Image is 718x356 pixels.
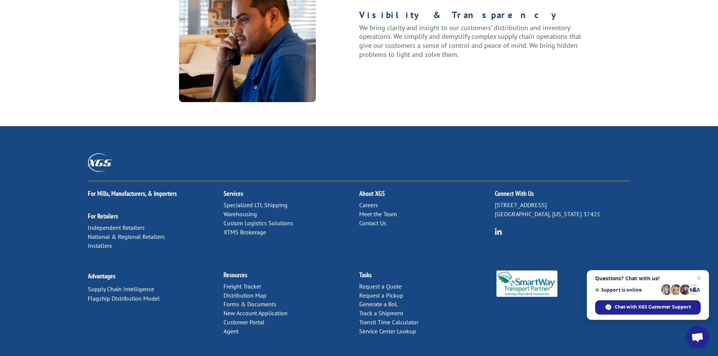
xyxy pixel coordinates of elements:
[359,272,495,282] h2: Tasks
[88,285,154,293] a: Supply Chain Intelligence
[359,23,583,59] p: We bring clarity and insight to our customers’ distribution and inventory operations. We simplify...
[359,327,416,335] a: Service Center Lookup
[224,201,288,209] a: Specialized LTL Shipping
[88,224,145,231] a: Independent Retailers
[359,318,418,326] a: Transit Time Calculator
[359,292,403,299] a: Request a Pickup
[224,283,261,290] a: Freight Tracker
[88,242,112,249] a: Installers
[495,190,631,201] h2: Connect With Us
[224,270,247,279] a: Resources
[224,219,293,227] a: Custom Logistics Solutions
[359,11,583,23] h1: Visibility & Transparency
[224,292,266,299] a: Distribution Map
[595,300,701,315] div: Chat with XGS Customer Support
[224,309,288,317] a: New Account Application
[88,153,112,172] img: XGS_Logos_ALL_2024_All_White
[359,189,385,198] a: About XGS
[694,274,703,283] span: Close chat
[359,300,398,308] a: Generate a BoL
[359,283,402,290] a: Request a Quote
[595,275,701,281] span: Questions? Chat with us!
[224,300,276,308] a: Forms & Documents
[88,233,165,240] a: National & Regional Retailers
[359,219,386,227] a: Contact Us
[224,189,243,198] a: Services
[359,309,403,317] a: Track a Shipment
[224,228,266,236] a: XTMS Brokerage
[88,189,177,198] a: For Mills, Manufacturers, & Importers
[224,210,257,218] a: Warehousing
[495,201,631,219] p: [STREET_ADDRESS] [GEOGRAPHIC_DATA], [US_STATE] 37421
[88,212,118,220] a: For Retailers
[88,272,115,280] a: Advantages
[224,318,265,326] a: Customer Portal
[686,326,709,348] div: Open chat
[495,270,559,297] img: Smartway_Logo
[88,295,160,302] a: Flagship Distribution Model
[495,228,502,235] img: group-6
[359,201,378,209] a: Careers
[595,287,658,293] span: Support is online
[224,327,239,335] a: Agent
[359,210,397,218] a: Meet the Team
[615,304,691,310] span: Chat with XGS Customer Support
